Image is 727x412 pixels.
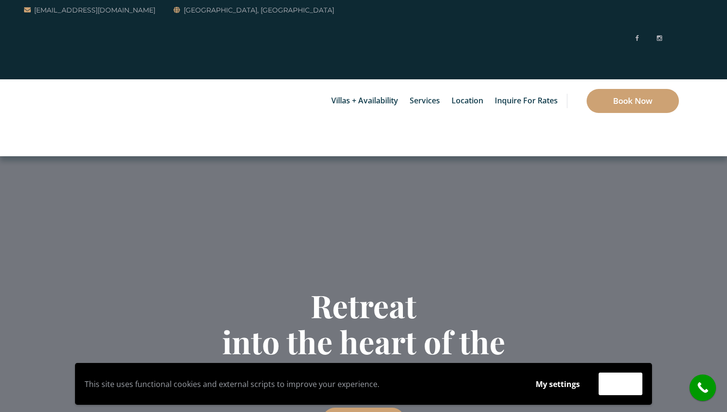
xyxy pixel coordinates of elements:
img: svg%3E [671,3,679,75]
a: Services [405,79,445,123]
h1: Retreat into the heart of the Riviera Maya [82,287,645,396]
a: [EMAIL_ADDRESS][DOMAIN_NAME] [24,4,155,16]
a: Inquire for Rates [490,79,563,123]
a: Villas + Availability [326,79,403,123]
a: Book Now [587,89,679,113]
p: This site uses functional cookies and external scripts to improve your experience. [85,377,517,391]
a: [GEOGRAPHIC_DATA], [GEOGRAPHIC_DATA] [174,4,334,16]
a: call [689,375,716,401]
img: Awesome Logo [24,82,70,154]
button: My settings [526,373,589,395]
a: Location [447,79,488,123]
button: Accept [599,373,642,395]
i: call [692,377,714,399]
